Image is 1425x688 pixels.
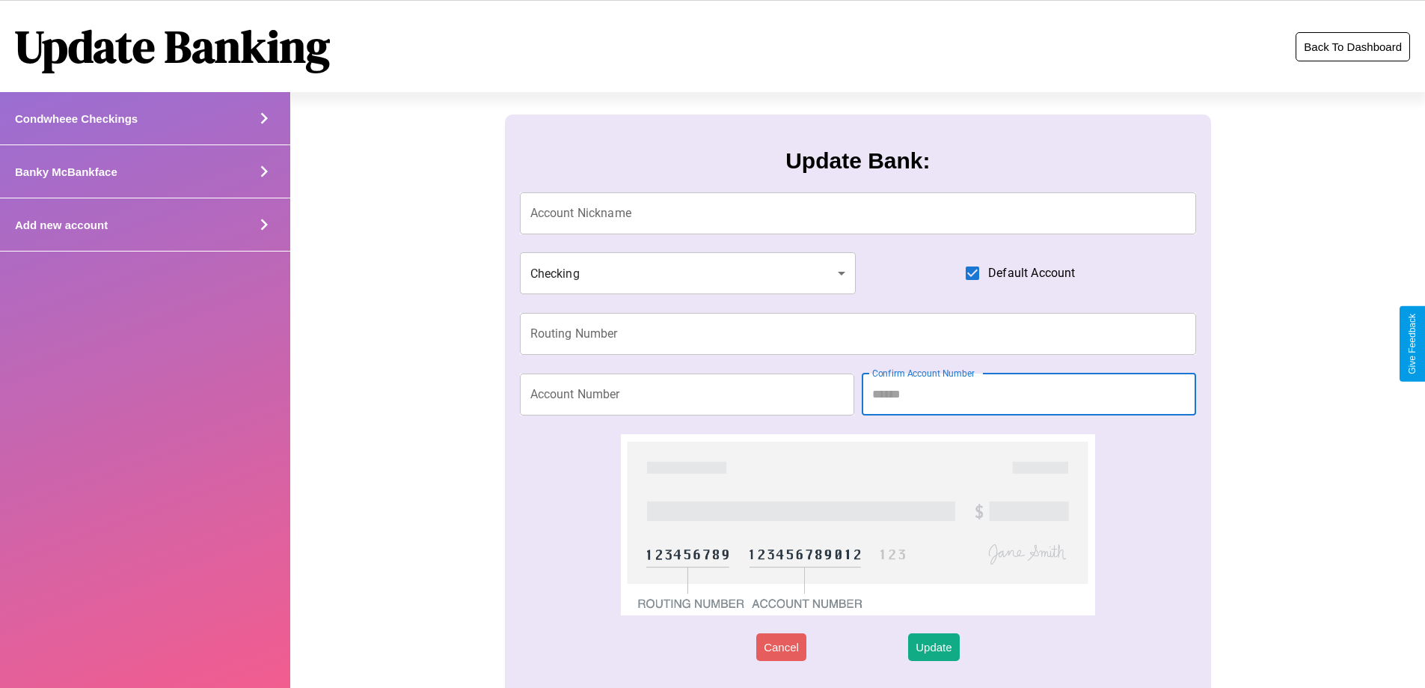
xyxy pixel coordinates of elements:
[15,16,330,77] h1: Update Banking
[988,264,1075,282] span: Default Account
[621,434,1094,615] img: check
[1407,314,1418,374] div: Give Feedback
[15,219,108,231] h4: Add new account
[15,112,138,125] h4: Condwheee Checkings
[872,367,975,380] label: Confirm Account Number
[785,148,930,174] h3: Update Bank:
[520,252,856,294] div: Checking
[15,165,117,178] h4: Banky McBankface
[1296,32,1410,61] button: Back To Dashboard
[756,633,806,661] button: Cancel
[908,633,959,661] button: Update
